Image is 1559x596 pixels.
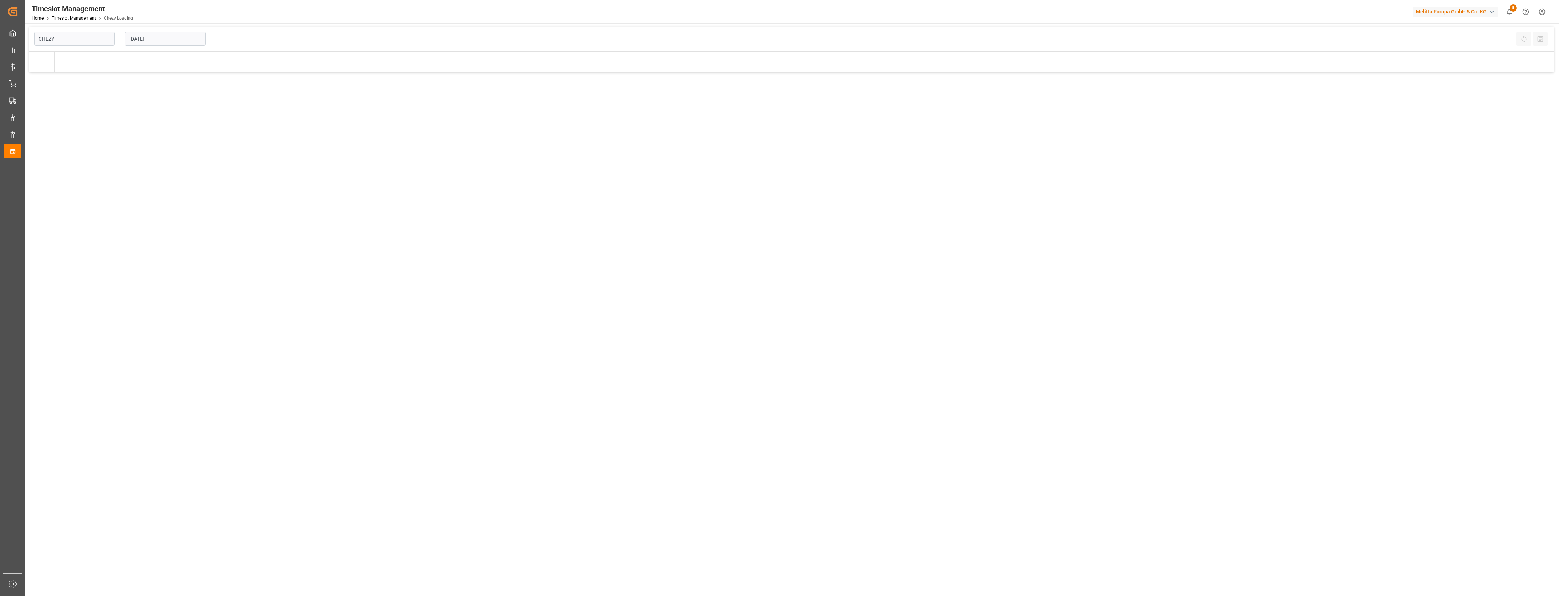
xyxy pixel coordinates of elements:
a: Home [32,16,44,21]
a: Timeslot Management [52,16,96,21]
div: Timeslot Management [32,3,133,14]
button: Melitta Europa GmbH & Co. KG [1413,5,1501,19]
input: DD-MM-YYYY [125,32,206,46]
div: Melitta Europa GmbH & Co. KG [1413,7,1498,17]
button: Help Center [1518,4,1534,20]
button: show 8 new notifications [1501,4,1518,20]
span: 8 [1510,4,1517,12]
input: Type to search/select [34,32,115,46]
